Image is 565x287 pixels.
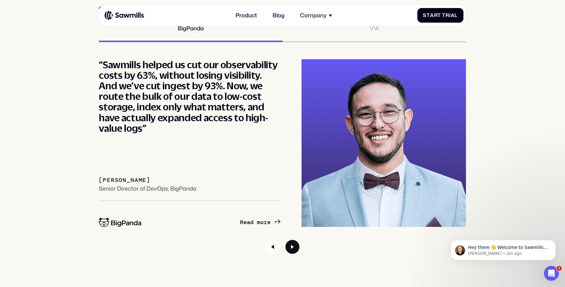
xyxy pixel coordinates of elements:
[300,12,327,19] div: Company
[449,12,451,18] span: i
[451,12,455,18] span: a
[260,219,264,226] span: o
[557,266,562,271] span: 1
[240,219,280,226] a: Readmore
[99,185,196,192] div: Senior Director of DevOps, BigPanda
[423,12,427,18] span: S
[370,25,379,32] div: VIA
[267,219,271,226] span: e
[247,219,250,226] span: a
[445,12,449,18] span: r
[266,240,280,254] div: Previous slide
[417,8,463,23] a: StartTrial
[296,8,337,23] div: Company
[257,219,260,226] span: m
[99,59,280,134] div: “Sawmills helped us cut our observability costs by 63%, without losing visibility. And we’ve cut ...
[454,12,458,18] span: l
[442,12,445,18] span: T
[434,12,438,18] span: r
[243,219,247,226] span: e
[99,177,150,184] div: [PERSON_NAME]
[231,8,261,23] a: Product
[430,12,434,18] span: a
[264,219,267,226] span: r
[441,227,565,270] iframe: Intercom notifications message
[250,219,254,226] span: d
[544,266,559,281] iframe: Intercom live chat
[437,12,441,18] span: t
[427,12,430,18] span: t
[268,8,289,23] a: Blog
[178,25,204,32] div: BigPanda
[240,219,243,226] span: R
[285,240,300,254] div: Next slide
[99,59,466,227] div: 1 / 2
